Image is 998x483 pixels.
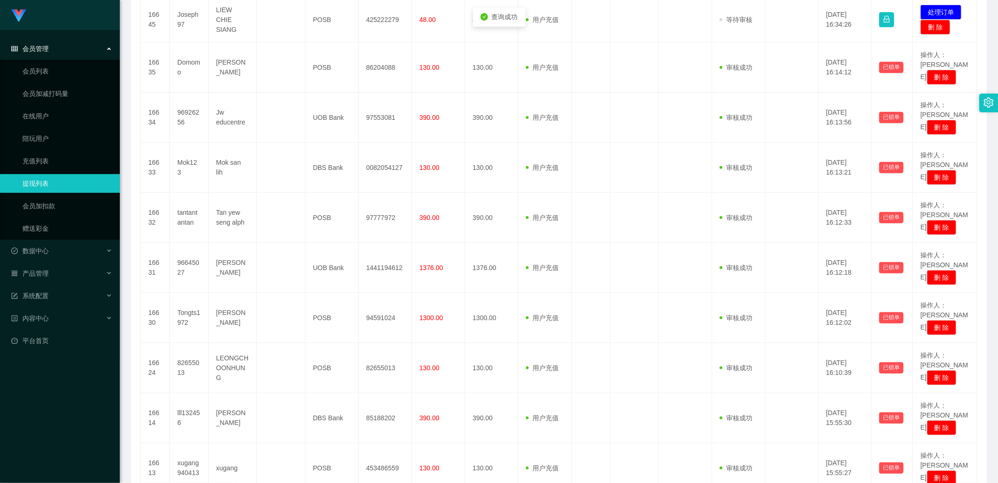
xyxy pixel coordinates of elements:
[879,162,903,173] button: 已锁单
[11,315,18,322] i: 图标: profile
[920,151,968,181] span: 操作人：[PERSON_NAME]
[465,143,518,193] td: 130.00
[170,243,209,293] td: 96645027
[465,93,518,143] td: 390.00
[927,270,957,285] button: 删 除
[720,414,752,422] span: 审核成功
[879,262,903,273] button: 已锁单
[419,114,439,121] span: 390.00
[170,193,209,243] td: tantantantan
[465,343,518,393] td: 130.00
[465,393,518,443] td: 390.00
[720,164,752,171] span: 审核成功
[209,293,257,343] td: [PERSON_NAME]
[306,393,359,443] td: DBS Bank
[22,174,112,193] a: 提现列表
[419,16,436,23] span: 48.00
[465,43,518,93] td: 130.00
[465,243,518,293] td: 1376.00
[920,5,962,20] button: 处理订单
[819,343,872,393] td: [DATE] 16:10:39
[419,314,443,322] span: 1300.00
[141,93,170,143] td: 16634
[720,314,752,322] span: 审核成功
[22,62,112,80] a: 会员列表
[526,114,559,121] span: 用户充值
[141,393,170,443] td: 16614
[920,51,968,81] span: 操作人：[PERSON_NAME]
[720,16,752,23] span: 等待审核
[927,420,957,435] button: 删 除
[920,201,968,231] span: 操作人：[PERSON_NAME]
[819,93,872,143] td: [DATE] 16:13:56
[720,214,752,221] span: 审核成功
[141,143,170,193] td: 16633
[927,170,957,185] button: 删 除
[306,93,359,143] td: UOB Bank
[526,414,559,422] span: 用户充值
[359,43,412,93] td: 86204088
[526,464,559,472] span: 用户充值
[22,107,112,125] a: 在线用户
[22,219,112,238] a: 赠送彩金
[170,293,209,343] td: Tongts1972
[170,43,209,93] td: Domomo
[306,343,359,393] td: POSB
[209,43,257,93] td: [PERSON_NAME]
[22,197,112,215] a: 会员加扣款
[526,214,559,221] span: 用户充值
[11,248,18,254] i: 图标: check-circle-o
[720,464,752,472] span: 审核成功
[879,62,903,73] button: 已锁单
[11,45,49,52] span: 会员管理
[819,143,872,193] td: [DATE] 16:13:21
[11,315,49,322] span: 内容中心
[359,143,412,193] td: 0082054127
[419,164,439,171] span: 130.00
[526,364,559,372] span: 用户充值
[141,243,170,293] td: 16631
[879,462,903,474] button: 已锁单
[141,193,170,243] td: 16632
[359,93,412,143] td: 97553081
[879,112,903,123] button: 已锁单
[419,464,439,472] span: 130.00
[920,351,968,381] span: 操作人：[PERSON_NAME]
[720,64,752,71] span: 审核成功
[465,193,518,243] td: 390.00
[11,292,49,300] span: 系统配置
[11,270,49,277] span: 产品管理
[359,193,412,243] td: 97777972
[306,243,359,293] td: UOB Bank
[920,101,968,131] span: 操作人：[PERSON_NAME]
[22,152,112,170] a: 充值列表
[359,343,412,393] td: 82655013
[306,43,359,93] td: POSB
[526,264,559,271] span: 用户充值
[22,129,112,148] a: 陪玩用户
[879,412,903,424] button: 已锁单
[819,393,872,443] td: [DATE] 15:55:30
[492,13,518,21] span: 查询成功
[720,364,752,372] span: 审核成功
[209,193,257,243] td: Tan yew seng alph
[306,293,359,343] td: POSB
[920,452,968,482] span: 操作人：[PERSON_NAME]
[465,293,518,343] td: 1300.00
[879,212,903,223] button: 已锁单
[419,214,439,221] span: 390.00
[920,402,968,432] span: 操作人：[PERSON_NAME]
[419,264,443,271] span: 1376.00
[170,143,209,193] td: Mok123
[359,243,412,293] td: 1441194612
[306,143,359,193] td: DBS Bank
[983,97,994,108] i: 图标: setting
[22,84,112,103] a: 会员加减打码量
[481,13,488,21] i: icon: check-circle
[927,320,957,335] button: 删 除
[209,243,257,293] td: [PERSON_NAME]
[11,270,18,277] i: 图标: appstore-o
[920,251,968,281] span: 操作人：[PERSON_NAME]
[927,370,957,385] button: 删 除
[879,312,903,323] button: 已锁单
